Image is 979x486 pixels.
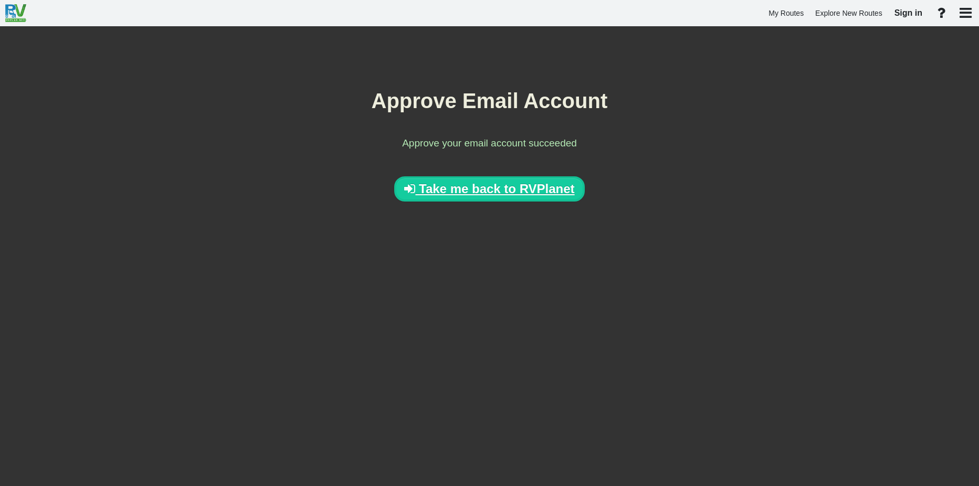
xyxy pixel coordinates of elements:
a: My Routes [764,3,808,24]
span: Explore New Routes [815,9,882,17]
img: RvPlanetLogo.png [5,4,26,22]
span: My Routes [769,9,804,17]
a: Take me back to RVPlanet [394,176,584,202]
a: Sign in [890,2,927,24]
a: Explore New Routes [810,3,887,24]
span: Approve Email Account [372,89,608,112]
span: Sign in [894,8,922,17]
span: Approve your email account succeeded [402,138,577,149]
span: Take me back to RVPlanet [419,182,575,196]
